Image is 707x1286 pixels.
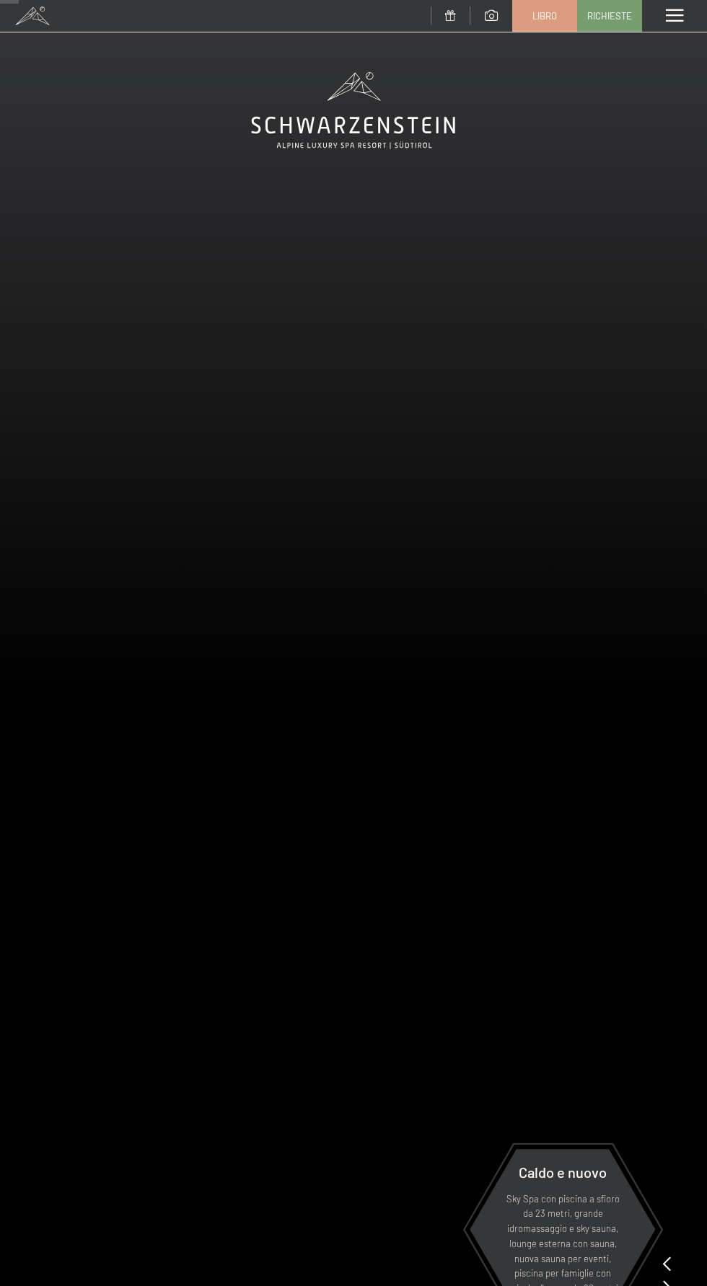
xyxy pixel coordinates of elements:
a: Richieste [578,1,641,31]
a: Libro [513,1,576,31]
font: Caldo e nuovo [519,1163,607,1180]
font: Libro [532,10,557,22]
font: Richieste [587,10,632,22]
